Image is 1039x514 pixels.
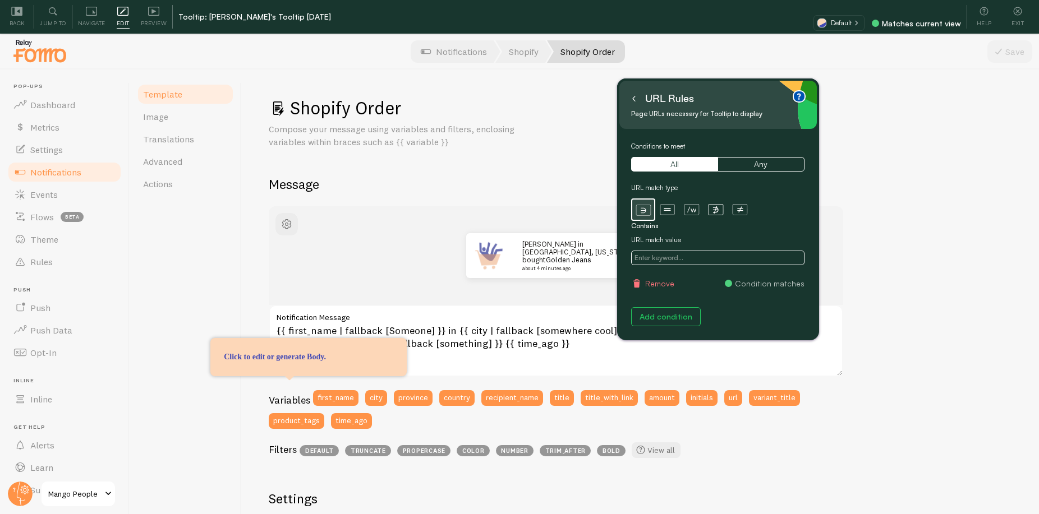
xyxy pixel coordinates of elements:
button: url [724,390,742,406]
span: color [457,445,490,456]
span: Pop-ups [13,83,122,90]
span: Translations [143,133,194,145]
h3: Filters [269,443,297,456]
a: View all [632,442,681,458]
span: Actions [143,178,173,189]
a: Alerts [7,434,122,456]
span: Template [143,89,182,100]
a: Inline [7,388,122,410]
span: Learn [30,462,53,473]
a: Settings [7,138,122,161]
button: title_with_link [581,390,638,406]
span: Theme [30,234,58,245]
button: first_name [313,390,358,406]
p: [PERSON_NAME] in [GEOGRAPHIC_DATA], [US_STATE] bought [522,240,635,271]
h2: Settings [269,490,605,507]
button: variant_title [749,390,800,406]
span: Push [13,286,122,294]
a: Theme [7,228,122,251]
span: Inline [13,377,122,385]
button: province [394,390,433,406]
button: initials [686,390,718,406]
button: country [439,390,475,406]
button: amount [645,390,679,406]
span: bold [597,445,626,456]
button: time_ago [331,413,372,429]
span: beta [61,212,84,222]
p: Compose your message using variables and filters, enclosing variables within braces such as {{ va... [269,123,538,149]
a: Learn [7,456,122,479]
a: Dashboard [7,94,122,116]
a: Flows beta [7,206,122,228]
a: Metrics [7,116,122,138]
span: Opt-In [30,347,57,358]
a: Rules [7,251,122,273]
span: Inline [30,393,52,405]
span: truncate [345,445,391,456]
h2: Message [269,175,1012,193]
span: Dashboard [30,99,75,110]
a: Support [7,479,122,501]
div: Click to edit or generate Body. [224,351,393,363]
button: city [365,390,387,406]
span: Push Data [30,325,72,336]
h3: Variables [269,393,310,406]
button: title [550,390,574,406]
a: Push Data [7,319,122,341]
a: Translations [136,128,235,150]
a: Mango People [40,480,116,507]
button: recipient_name [481,390,543,406]
small: about 4 minutes ago [522,266,631,271]
button: product_tags [269,413,324,429]
a: Notifications [7,161,122,183]
span: Push [30,302,50,313]
label: Notification Message [269,305,843,324]
span: Rules [30,256,53,267]
a: Template [136,83,235,105]
span: Metrics [30,122,59,133]
a: Golden Jeans [546,255,591,264]
span: default [300,445,339,456]
span: Mango People [48,487,102,501]
a: Push [7,297,122,319]
img: Fomo [467,234,511,277]
a: Opt-In [7,341,122,364]
img: fomo-relay-logo-orange.svg [12,36,68,65]
span: number [496,445,534,456]
a: Actions [136,173,235,195]
h1: Shopify Order [269,96,1012,119]
span: propercase [397,445,450,456]
span: Settings [30,144,63,155]
span: trim_after [540,445,591,456]
span: Events [30,189,58,200]
span: Alerts [30,439,54,451]
a: Advanced [136,150,235,173]
span: Notifications [30,166,81,178]
span: Get Help [13,424,122,431]
span: Flows [30,211,54,223]
span: Advanced [143,156,182,167]
span: Image [143,111,168,122]
a: Events [7,183,122,206]
a: Image [136,105,235,128]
